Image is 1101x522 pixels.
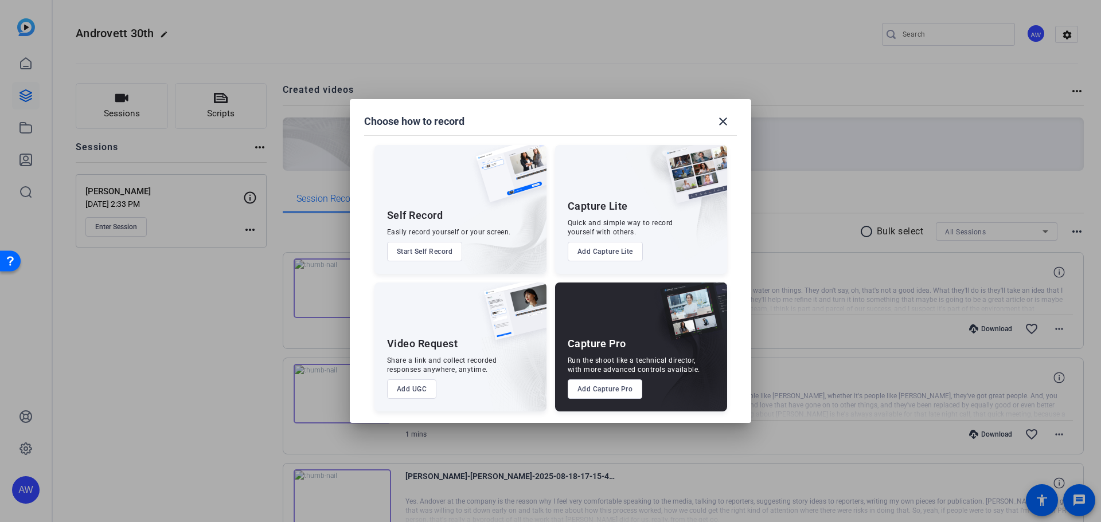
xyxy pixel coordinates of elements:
img: embarkstudio-self-record.png [447,170,546,274]
div: Self Record [387,209,443,222]
img: ugc-content.png [475,282,546,352]
img: embarkstudio-capture-pro.png [642,297,727,411]
div: Quick and simple way to record yourself with others. [568,218,673,237]
img: embarkstudio-ugc-content.png [480,318,546,411]
img: embarkstudio-capture-lite.png [624,145,727,260]
div: Capture Pro [568,337,626,351]
img: self-record.png [467,145,546,214]
button: Add Capture Pro [568,379,643,399]
div: Run the shoot like a technical director, with more advanced controls available. [568,356,700,374]
div: Easily record yourself or your screen. [387,227,511,237]
div: Share a link and collect recorded responses anywhere, anytime. [387,356,497,374]
button: Add Capture Lite [568,242,643,261]
h1: Choose how to record [364,115,464,128]
div: Video Request [387,337,458,351]
button: Start Self Record [387,242,463,261]
button: Add UGC [387,379,437,399]
img: capture-lite.png [656,145,727,215]
mat-icon: close [716,115,730,128]
div: Capture Lite [568,199,628,213]
img: capture-pro.png [651,282,727,352]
